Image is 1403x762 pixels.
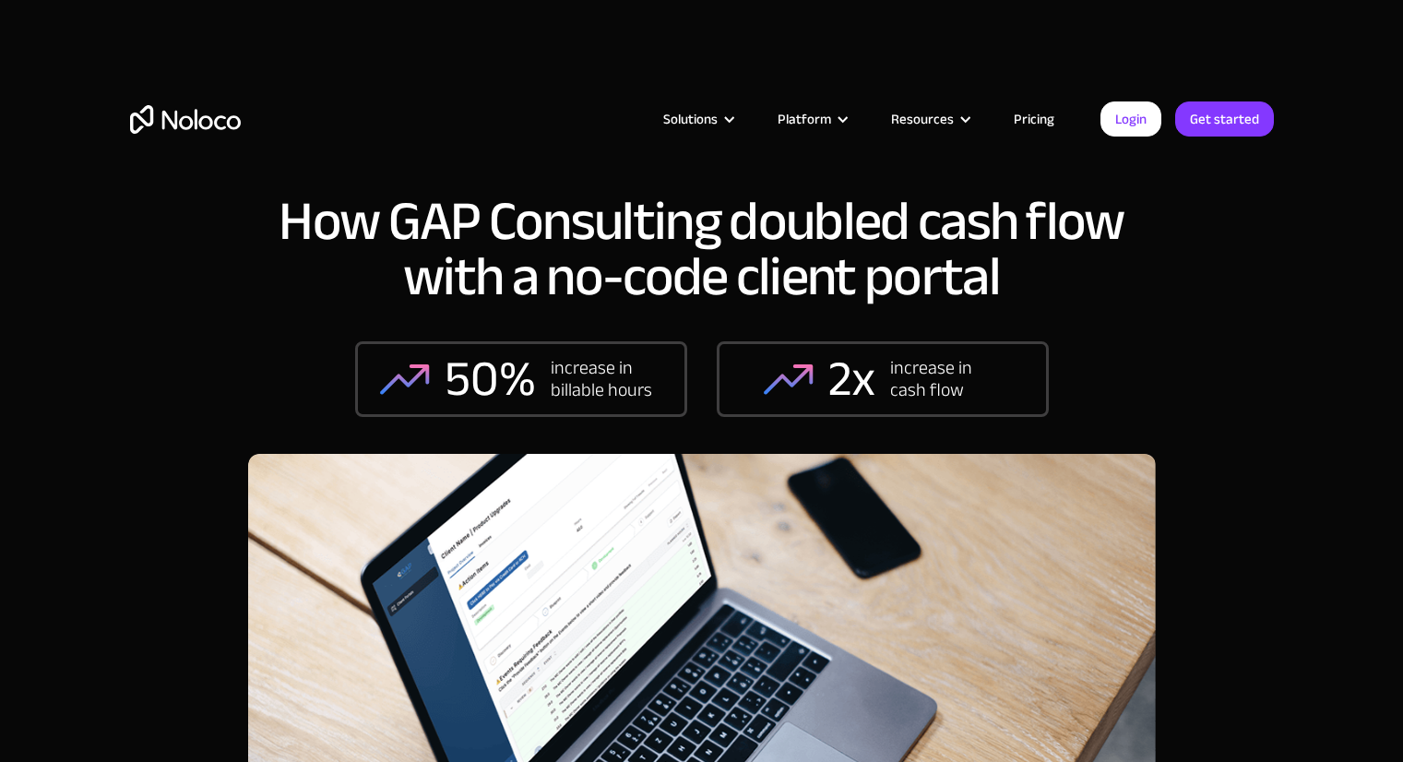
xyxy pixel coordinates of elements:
div: 2x [828,351,875,407]
a: Pricing [991,107,1077,131]
h1: How GAP Consulting doubled cash flow with a no-code client portal [248,194,1156,304]
div: Resources [868,107,991,131]
div: 50% [445,351,536,407]
div: Platform [778,107,831,131]
div: Solutions [640,107,755,131]
div: increase in billable hours [551,357,661,401]
div: Solutions [663,107,718,131]
a: Login [1100,101,1161,137]
div: increase in cash flow [890,357,1001,401]
div: Resources [891,107,954,131]
a: home [130,105,241,134]
div: Platform [755,107,868,131]
a: Get started [1175,101,1274,137]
